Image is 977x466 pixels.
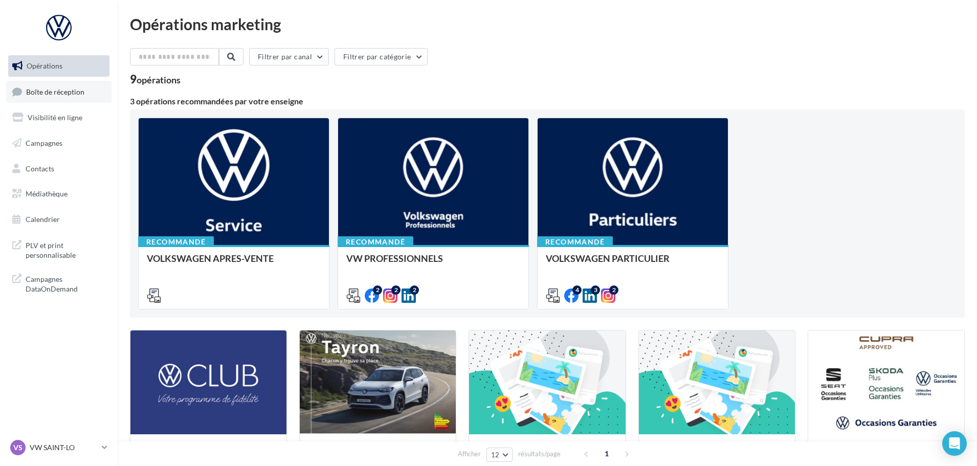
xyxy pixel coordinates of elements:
span: Campagnes [26,139,62,147]
div: Recommandé [338,236,413,248]
span: 1 [598,446,615,462]
a: Boîte de réception [6,81,112,103]
div: 9 [130,74,181,85]
p: VW SAINT-LO [30,442,98,453]
span: Contacts [26,164,54,172]
div: 2 [609,285,618,295]
span: Campagnes DataOnDemand [26,272,105,294]
a: VS VW SAINT-LO [8,438,109,457]
div: Recommandé [537,236,613,248]
span: Opérations [27,61,62,70]
span: VS [13,442,23,453]
div: 3 [591,285,600,295]
div: opérations [137,75,181,84]
div: Open Intercom Messenger [942,431,967,456]
div: VW PROFESSIONNELS [346,253,520,274]
a: Campagnes [6,132,112,154]
div: Recommandé [138,236,214,248]
div: 2 [373,285,382,295]
div: 2 [410,285,419,295]
div: 3 opérations recommandées par votre enseigne [130,97,965,105]
span: 12 [491,451,500,459]
span: Boîte de réception [26,87,84,96]
div: VOLKSWAGEN APRES-VENTE [147,253,321,274]
a: Campagnes DataOnDemand [6,268,112,298]
a: Visibilité en ligne [6,107,112,128]
span: Visibilité en ligne [28,113,82,122]
span: Afficher [458,449,481,459]
span: Calendrier [26,215,60,224]
button: 12 [486,448,513,462]
div: 4 [572,285,582,295]
button: Filtrer par canal [249,48,329,65]
span: PLV et print personnalisable [26,238,105,260]
a: Calendrier [6,209,112,230]
div: Opérations marketing [130,16,965,32]
div: 2 [391,285,401,295]
span: Médiathèque [26,189,68,198]
a: Médiathèque [6,183,112,205]
a: Opérations [6,55,112,77]
div: VOLKSWAGEN PARTICULIER [546,253,720,274]
button: Filtrer par catégorie [335,48,428,65]
span: résultats/page [518,449,561,459]
a: Contacts [6,158,112,180]
a: PLV et print personnalisable [6,234,112,264]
